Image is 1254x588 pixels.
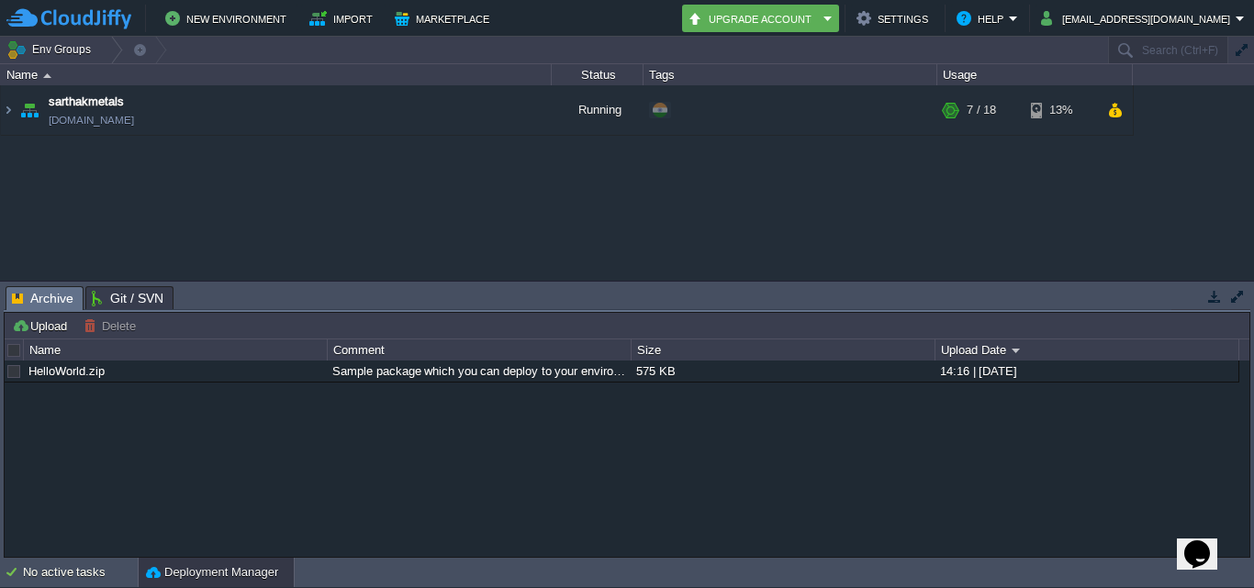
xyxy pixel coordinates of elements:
div: 14:16 | [DATE] [935,361,1237,382]
iframe: chat widget [1177,515,1236,570]
button: Deployment Manager [146,563,278,582]
div: Running [552,85,644,135]
button: Upgrade Account [688,7,818,29]
button: Env Groups [6,37,97,62]
div: Name [25,339,327,361]
a: [DOMAIN_NAME] [49,111,134,129]
button: Help [957,7,1009,29]
button: New Environment [165,7,292,29]
button: [EMAIL_ADDRESS][DOMAIN_NAME] [1041,7,1236,29]
div: 13% [1031,85,1091,135]
span: Archive [12,287,73,310]
div: No active tasks [23,558,138,587]
a: HelloWorld.zip [28,364,105,378]
div: 575 KB [632,361,934,382]
div: Status [553,64,643,85]
img: AMDAwAAAACH5BAEAAAAALAAAAAABAAEAAAICRAEAOw== [1,85,16,135]
img: AMDAwAAAACH5BAEAAAAALAAAAAABAAEAAAICRAEAOw== [43,73,51,78]
div: Name [2,64,551,85]
img: AMDAwAAAACH5BAEAAAAALAAAAAABAAEAAAICRAEAOw== [17,85,42,135]
img: CloudJiffy [6,7,131,30]
span: Git / SVN [92,287,163,309]
div: 7 / 18 [967,85,996,135]
a: sarthakmetals [49,93,124,111]
div: Sample package which you can deploy to your environment. Feel free to delete and upload a package... [328,361,630,382]
button: Import [309,7,378,29]
div: Size [633,339,935,361]
div: Tags [644,64,936,85]
div: Comment [329,339,631,361]
button: Settings [857,7,934,29]
button: Upload [12,317,73,334]
div: Upload Date [936,339,1238,361]
button: Delete [84,317,141,334]
button: Marketplace [395,7,495,29]
div: Usage [938,64,1132,85]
